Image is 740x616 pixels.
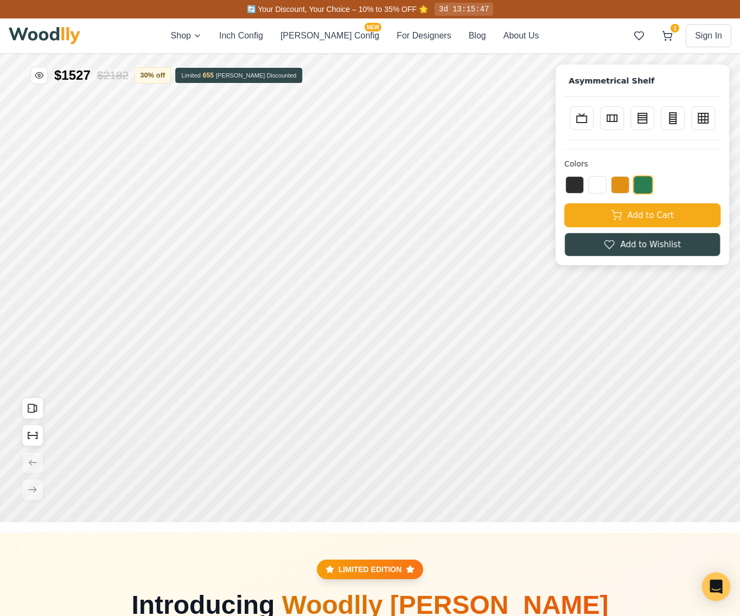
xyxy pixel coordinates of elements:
[702,573,731,601] div: Open Intercom Messenger
[9,27,80,44] img: Woodlly
[671,24,679,33] span: 1
[365,23,381,31] span: NEW
[219,29,263,42] button: Inch Config
[280,29,379,42] button: [PERSON_NAME] ConfigNEW
[30,13,48,30] button: Hide price
[435,3,493,16] div: 3d 13:15:47
[633,122,653,140] button: Green
[469,29,486,42] button: Blog
[247,5,428,14] span: 🔄 Your Discount, Your Choice – 10% to 35% OFF 🌟
[22,371,43,393] button: Show Dimensions
[503,29,539,42] button: About Us
[22,344,43,365] button: Open All Doors
[564,179,720,203] button: Add to Wishlist
[658,26,677,46] button: 1
[588,123,607,140] button: White
[564,20,659,36] h1: Asymmetrical Shelf
[339,564,402,575] span: LIMITED EDITION
[397,29,451,42] button: For Designers
[565,123,584,140] button: Black
[171,29,202,42] button: Shop
[611,123,629,140] button: Yellow
[686,24,731,47] button: Sign In
[564,105,720,116] h4: Colors
[564,150,720,174] button: Add to Cart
